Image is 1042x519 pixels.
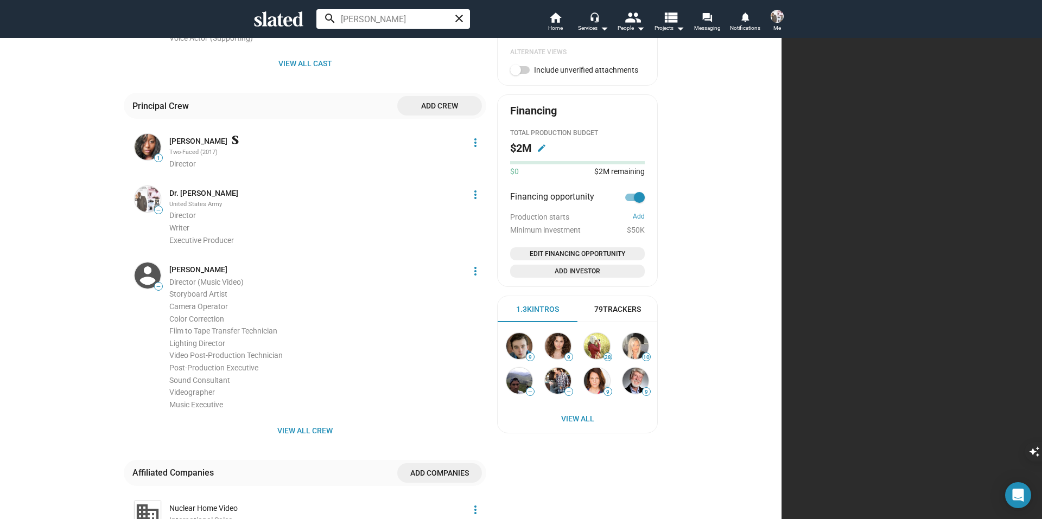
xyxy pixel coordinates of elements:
span: Home [548,22,563,35]
span: Sound Consultant [169,376,230,385]
span: Edit Financing Opportunity [514,248,640,259]
mat-icon: more_vert [469,188,482,201]
span: Videographer [169,388,215,396]
div: United States Army [169,201,462,209]
div: Total Production budget [510,129,645,138]
span: Add Investor [514,266,640,277]
img: Ann I... [545,368,571,394]
span: Director [169,211,196,220]
a: Notifications [726,11,764,35]
div: $50K [510,226,645,234]
span: Writer [169,223,189,232]
button: Services [574,11,612,35]
span: 1 [155,155,162,162]
span: 28 [604,354,612,361]
span: $2M remaining [594,167,645,176]
mat-icon: arrow_drop_down [598,22,611,35]
span: Storyboard Artist [169,290,227,298]
span: Notifications [730,22,760,35]
img: Soraya Rouse [135,134,161,160]
img: Dev A... [506,368,532,394]
img: Dr. Jerry Brown [771,10,784,23]
span: $0 [510,166,519,177]
a: Messaging [688,11,726,35]
mat-icon: headset_mic [589,12,599,22]
span: 9 [526,354,534,361]
div: Alternate Views [510,48,645,57]
span: Lighting Director [169,339,225,348]
span: View all cast [132,54,478,73]
span: Add companies [406,463,473,483]
span: — [155,207,162,213]
a: View All [500,409,655,428]
span: Director [169,159,196,168]
span: Film to Tape Transfer Technician [169,326,277,335]
div: People [618,22,645,35]
span: 10 [643,354,650,361]
div: Principal Crew [132,100,193,112]
button: View all crew [124,421,486,440]
span: — [155,284,162,290]
a: Dr. [PERSON_NAME] [169,188,238,198]
span: Minimum investment [510,226,581,234]
img: Alicia Minshew [545,333,571,359]
button: Add crew [397,96,482,116]
span: Music Executive [169,400,223,409]
a: [PERSON_NAME] [169,136,227,146]
span: Production starts [510,213,569,221]
span: Camera Operator [169,302,228,311]
span: View All [509,409,646,428]
div: 79 Trackers [594,304,641,315]
span: Voice Actor [169,34,208,42]
div: Affiliated Companies [132,467,218,478]
mat-icon: home [549,11,562,24]
span: Financing opportunity [510,191,594,204]
mat-icon: more_vert [469,136,482,149]
span: Projects [655,22,684,35]
button: Open add investor dialog [510,265,645,278]
div: Financing [510,104,557,118]
mat-icon: notifications [740,11,750,22]
span: — [565,389,573,395]
button: View all cast [124,54,486,73]
span: Add crew [406,96,473,116]
span: Executive Producer [169,236,234,245]
span: Video Post-Production Technician [169,351,283,360]
img: Benjamin Stockham [506,333,532,359]
mat-icon: view_list [663,9,678,25]
mat-icon: people [625,9,640,25]
img: Amy Clare Beales [622,333,649,359]
span: (Supporting) [210,34,253,42]
input: Search people and projects [316,9,470,29]
span: Me [773,22,781,35]
button: Open add or edit financing opportunity dialog [510,247,645,260]
span: 9 [604,389,612,395]
button: Dr. Jerry BrownMe [764,8,790,36]
span: Color Correction [169,315,224,323]
h2: $2M [510,141,532,156]
span: 9 [643,389,650,395]
span: Messaging [694,22,721,35]
mat-icon: more_vert [469,265,482,278]
div: Two-Faced (2017) [169,149,462,157]
button: Projects [650,11,688,35]
span: Include unverified attachments [534,66,638,74]
div: 1.3k Intros [516,304,559,315]
img: Dr. Jerry Brown [135,186,161,212]
a: [PERSON_NAME] [169,265,227,275]
img: Anna Carvalho [584,368,610,394]
mat-icon: more_vert [469,503,482,516]
div: Open Intercom Messenger [1005,482,1031,508]
button: Add companies [397,463,482,483]
span: Post-Production Executive [169,363,258,372]
mat-icon: arrow_drop_down [634,22,647,35]
div: Services [578,22,608,35]
mat-icon: forum [702,12,712,22]
mat-icon: close [453,12,466,25]
button: People [612,11,650,35]
span: — [526,389,534,395]
div: Nuclear Home Video [169,503,462,514]
a: Home [536,11,574,35]
img: Arlan Godthaab [622,368,649,394]
span: Director (Music Video) [169,278,244,286]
